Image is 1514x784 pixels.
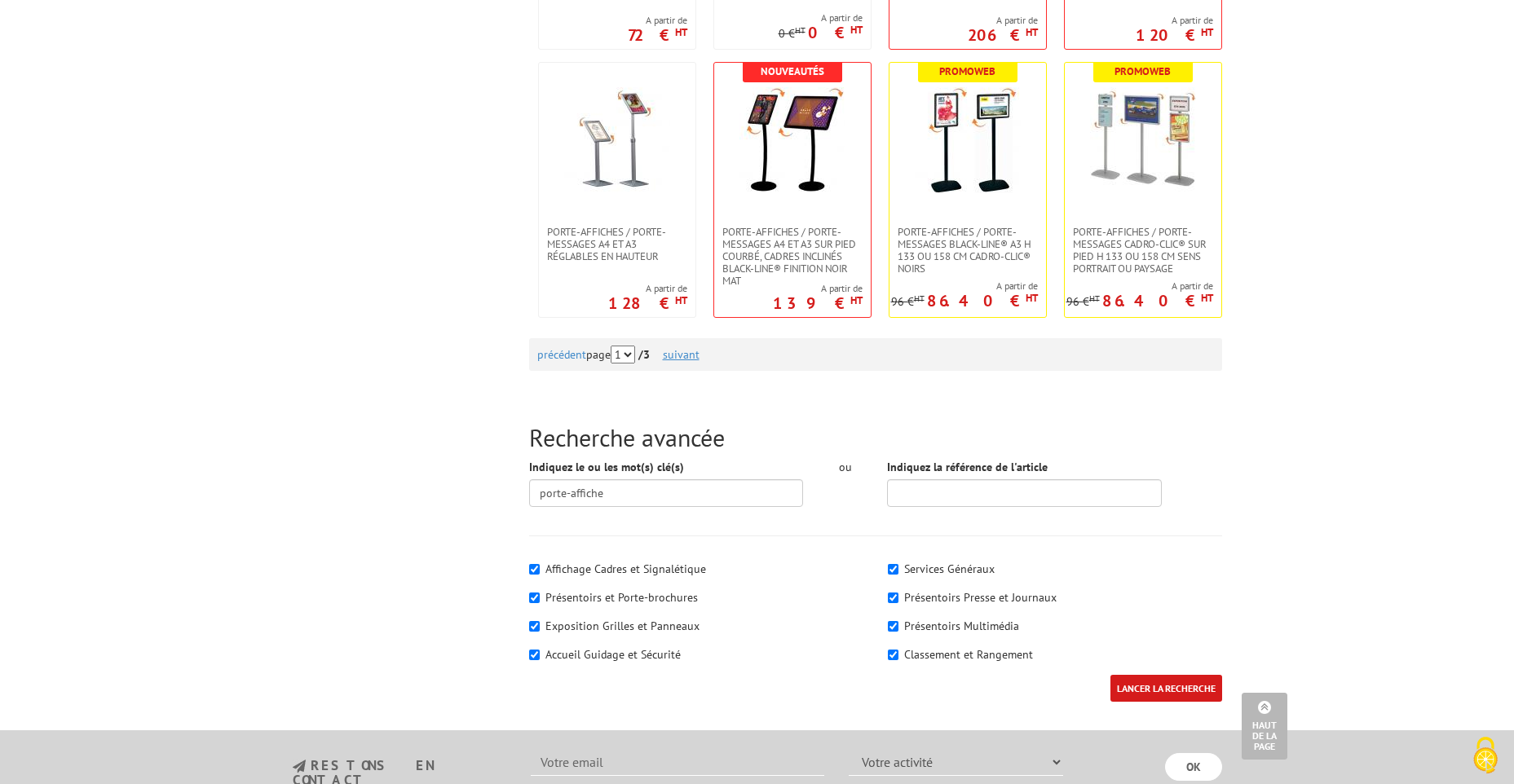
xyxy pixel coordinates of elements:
[891,296,925,308] p: 96 €
[773,282,863,295] span: A partir de
[1136,30,1213,40] p: 120 €
[628,30,687,40] p: 72 €
[675,293,687,307] sup: HT
[531,748,824,776] input: Votre email
[537,338,1214,371] div: page
[529,424,1222,451] h2: Recherche avancée
[850,293,863,307] sup: HT
[663,347,700,362] a: suivant
[529,564,540,575] input: Affichage Cadres et Signalétique
[779,11,863,24] span: A partir de
[1089,293,1100,304] sup: HT
[1465,735,1506,776] img: Cookies (fenêtre modale)
[889,226,1046,275] a: Porte-affiches / Porte-messages Black-Line® A3 H 133 ou 158 cm Cadro-Clic® noirs
[888,564,898,575] input: Services Généraux
[1201,291,1213,305] sup: HT
[773,298,863,308] p: 139 €
[850,23,863,37] sup: HT
[1026,25,1038,39] sup: HT
[539,226,695,262] a: Porte-affiches / Porte-messages A4 et A3 réglables en hauteur
[891,280,1038,293] span: A partir de
[608,298,687,308] p: 128 €
[887,459,1048,475] label: Indiquez la référence de l'article
[1073,226,1213,275] span: Porte-affiches / Porte-messages Cadro-Clic® sur pied H 133 ou 158 cm sens portrait ou paysage
[898,226,1038,275] span: Porte-affiches / Porte-messages Black-Line® A3 H 133 ou 158 cm Cadro-Clic® noirs
[675,25,687,39] sup: HT
[547,226,687,262] span: Porte-affiches / Porte-messages A4 et A3 réglables en hauteur
[739,87,845,193] img: Porte-affiches / Porte-messages A4 et A3 sur pied courbé, cadres inclinés Black-Line® finition no...
[529,592,540,603] input: Présentoirs et Porte-brochures
[914,293,925,304] sup: HT
[545,619,700,633] label: Exposition Grilles et Panneaux
[714,226,871,287] a: Porte-affiches / Porte-messages A4 et A3 sur pied courbé, cadres inclinés Black-Line® finition no...
[968,14,1038,27] span: A partir de
[968,30,1038,40] p: 206 €
[1026,291,1038,305] sup: HT
[1201,25,1213,39] sup: HT
[608,282,687,295] span: A partir de
[904,619,1019,633] label: Présentoirs Multimédia
[1066,296,1100,308] p: 96 €
[1110,675,1222,702] input: LANCER LA RECHERCHE
[1242,693,1287,760] a: Haut de la page
[545,590,698,605] label: Présentoirs et Porte-brochures
[293,760,306,773] img: newsletter.jpg
[628,14,687,27] span: A partir de
[828,459,863,475] div: ou
[643,347,650,362] span: 3
[888,650,898,660] input: Classement et Rangement
[1102,296,1213,306] p: 86.40 €
[529,459,684,475] label: Indiquez le ou les mot(s) clé(s)
[545,647,681,662] label: Accueil Guidage et Sécurité
[904,562,995,576] label: Services Généraux
[1165,753,1222,781] input: OK
[808,28,863,37] p: 0 €
[888,621,898,632] input: Présentoirs Multimédia
[545,562,706,576] label: Affichage Cadres et Signalétique
[529,650,540,660] input: Accueil Guidage et Sécurité
[904,590,1057,605] label: Présentoirs Presse et Journaux
[939,64,995,78] b: Promoweb
[722,226,863,287] span: Porte-affiches / Porte-messages A4 et A3 sur pied courbé, cadres inclinés Black-Line® finition no...
[638,347,660,362] strong: /
[1066,280,1213,293] span: A partir de
[1065,226,1221,275] a: Porte-affiches / Porte-messages Cadro-Clic® sur pied H 133 ou 158 cm sens portrait ou paysage
[795,24,806,36] sup: HT
[779,28,806,40] p: 0 €
[888,592,898,603] input: Présentoirs Presse et Journaux
[927,296,1038,306] p: 86.40 €
[904,647,1033,662] label: Classement et Rangement
[1136,14,1213,27] span: A partir de
[537,347,586,362] a: précédent
[915,87,1021,193] img: Porte-affiches / Porte-messages Black-Line® A3 H 133 ou 158 cm Cadro-Clic® noirs
[529,621,540,632] input: Exposition Grilles et Panneaux
[564,87,670,193] img: Porte-affiches / Porte-messages A4 et A3 réglables en hauteur
[1090,87,1196,193] img: Porte-affiches / Porte-messages Cadro-Clic® sur pied H 133 ou 158 cm sens portrait ou paysage
[1457,729,1514,784] button: Cookies (fenêtre modale)
[761,64,824,78] b: Nouveautés
[1115,64,1171,78] b: Promoweb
